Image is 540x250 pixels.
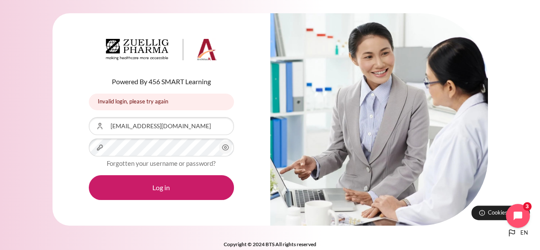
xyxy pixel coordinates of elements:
[471,206,530,220] button: Cookies notice
[89,117,234,135] input: Username or Email Address
[224,241,316,247] strong: Copyright © 2024 BTS All rights reserved
[520,229,528,237] span: en
[106,39,217,64] a: Architeck
[89,76,234,87] p: Powered By 456 SMART Learning
[503,224,531,241] button: Languages
[107,159,216,167] a: Forgotten your username or password?
[89,175,234,200] button: Log in
[488,209,523,217] span: Cookies notice
[106,39,217,60] img: Architeck
[89,94,234,110] div: Invalid login, please try again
